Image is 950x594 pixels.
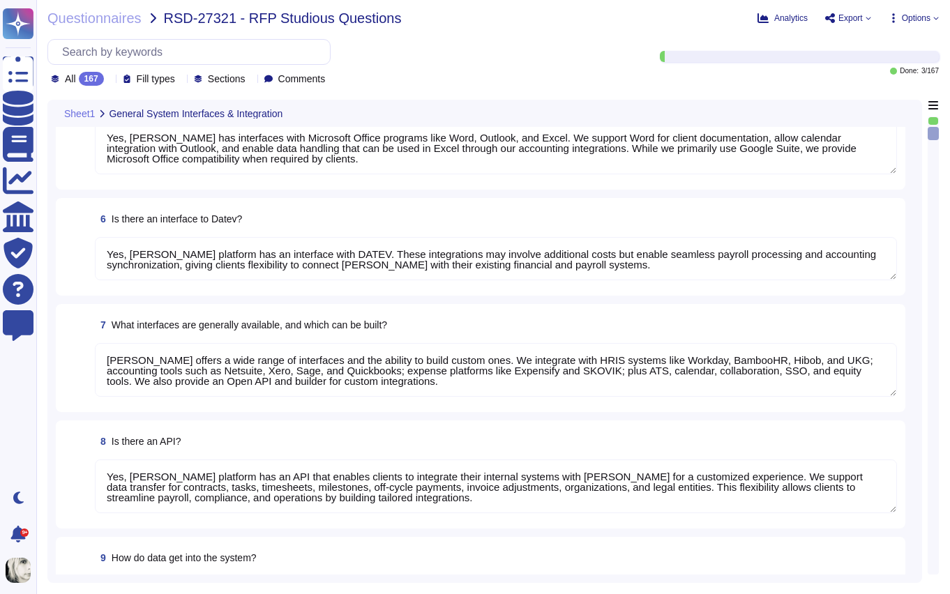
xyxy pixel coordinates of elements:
span: 6 [95,214,106,224]
button: Analytics [757,13,808,24]
span: 9 [95,553,106,563]
span: What interfaces are generally available, and which can be built? [112,319,387,330]
img: user [6,558,31,583]
span: RSD-27321 - RFP Studious Questions [164,11,402,25]
span: Sections [208,74,246,84]
textarea: Yes, [PERSON_NAME] platform has an API that enables clients to integrate their internal systems w... [95,459,897,513]
div: 9+ [20,528,29,537]
span: How do data get into the system? [112,552,257,563]
input: Search by keywords [55,40,330,64]
span: Is there an interface to Datev? [112,213,243,224]
span: 7 [95,320,106,330]
span: Options [902,14,930,22]
span: Questionnaires [47,11,142,25]
textarea: Yes, [PERSON_NAME] has interfaces with Microsoft Office programs like Word, Outlook, and Excel. W... [95,121,897,174]
span: Fill types [137,74,175,84]
span: Comments [278,74,326,84]
textarea: [PERSON_NAME] offers a wide range of interfaces and the ability to build custom ones. We integrat... [95,343,897,397]
span: 8 [95,436,106,446]
div: 167 [79,72,104,86]
span: All [65,74,76,84]
span: Sheet1 [64,109,95,119]
span: 3 / 167 [921,68,939,75]
span: Is there an API? [112,436,181,447]
span: General System Interfaces & Integration [109,109,282,119]
button: user [3,555,40,586]
span: Analytics [774,14,808,22]
textarea: Yes, [PERSON_NAME] platform has an interface with DATEV. These integrations may involve additiona... [95,237,897,280]
span: Done: [900,68,919,75]
span: Export [838,14,863,22]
